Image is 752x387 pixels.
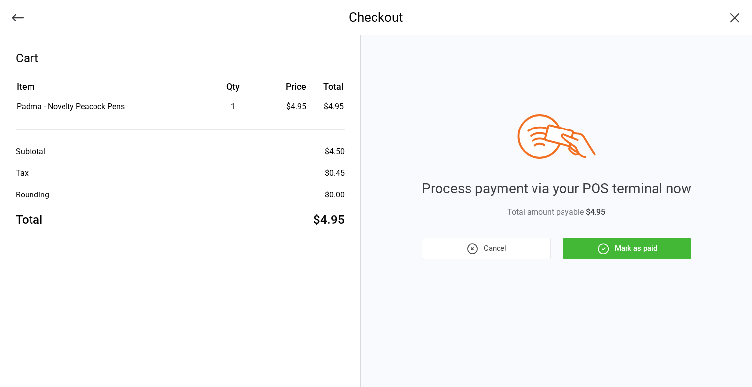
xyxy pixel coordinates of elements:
[325,189,345,201] div: $0.00
[313,211,345,228] div: $4.95
[325,146,345,158] div: $4.50
[271,101,306,113] div: $4.95
[563,238,691,259] button: Mark as paid
[422,238,551,259] button: Cancel
[16,146,45,158] div: Subtotal
[16,189,49,201] div: Rounding
[325,167,345,179] div: $0.45
[17,102,125,111] span: Padma - Novelty Peacock Pens
[271,80,306,93] div: Price
[422,206,691,218] div: Total amount payable
[310,101,344,113] td: $4.95
[17,80,195,100] th: Item
[586,207,605,217] span: $4.95
[196,80,270,100] th: Qty
[196,101,270,113] div: 1
[422,178,691,199] div: Process payment via your POS terminal now
[16,49,345,67] div: Cart
[16,211,42,228] div: Total
[310,80,344,100] th: Total
[16,167,29,179] div: Tax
